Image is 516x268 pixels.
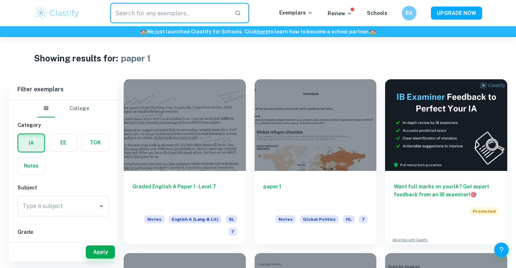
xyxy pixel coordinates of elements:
button: Notes [18,157,45,175]
span: Global Politics [300,215,339,223]
a: here [257,29,268,35]
img: Thumbnail [385,79,507,171]
span: SL [226,215,237,223]
span: 7 [359,215,368,223]
h1: paper 1 [121,52,151,65]
h6: BA [405,9,413,17]
button: EE [50,134,77,151]
button: IB [37,100,55,117]
h6: We just launched Clastify for Schools. Click to learn how to become a school partner. [1,28,515,36]
a: paper 1NotesGlobal PoliticsHL7 [255,79,377,244]
h6: Want full marks on your IA ? Get expert feedback from an IB examiner! [394,183,499,199]
a: Want full marks on yourIA? Get expert feedback from an IB examiner!PromotedAdvertise with Clastify [385,79,507,244]
span: Promoted [470,207,499,215]
button: Open [96,201,107,211]
h6: Subject [17,184,109,192]
img: Clastify logo [34,6,80,20]
button: UPGRADE NOW [431,7,482,20]
h6: Graded English A Paper 1 - Level 7 [132,183,237,207]
input: Search for any exemplars... [110,3,229,23]
a: Graded English A Paper 1 - Level 7NotesEnglish A (Lang & Lit)SL7 [124,79,246,244]
h6: Category [17,121,109,129]
span: Notes [276,215,296,223]
span: 🏫 [369,29,376,35]
button: College [69,100,89,117]
span: Notes [144,215,164,223]
button: Help and Feedback [494,243,509,257]
h6: Grade [17,228,109,236]
h1: Showing results for: [34,52,118,65]
p: Exemplars [279,9,313,17]
div: Filter type choice [37,100,89,117]
h6: paper 1 [263,183,368,207]
button: BA [402,6,416,20]
p: Review [328,9,352,17]
button: Apply [86,245,115,259]
h6: Filter exemplars [9,79,118,100]
button: TOK [82,134,109,151]
span: HL [343,215,355,223]
span: 🏫 [140,29,147,35]
a: Advertise with Clastify [392,237,428,243]
span: 7 [228,228,237,236]
a: Schools [367,10,387,16]
span: 🎯 [470,192,476,197]
button: IA [18,134,44,152]
span: English A (Lang & Lit) [169,215,221,223]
